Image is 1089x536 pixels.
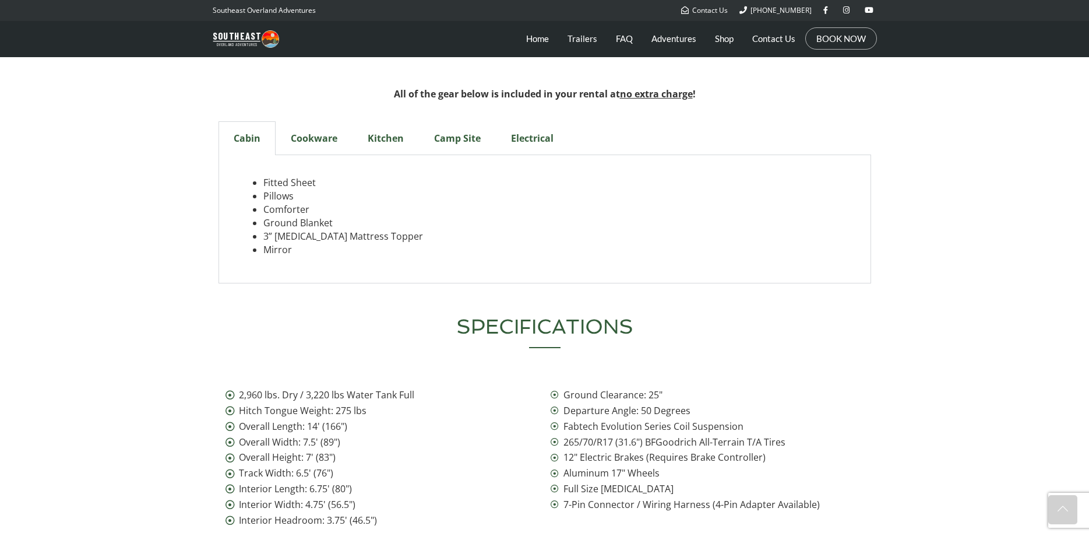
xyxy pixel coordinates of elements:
div: Kitchen [353,121,419,155]
span: Overall Height: 7' (83") [236,451,336,464]
span: Interior Width: 4.75' (56.5") [236,498,355,512]
strong: All of the gear below is included in your rental at ! [394,87,696,100]
li: Mirror [263,243,850,257]
span: Interior Length: 6.75' (80") [236,482,352,496]
a: Contact Us [752,24,795,53]
span: 265/70/R17 (31.6") BFGoodrich All-Terrain T/A Tires [561,436,785,449]
a: Shop [715,24,734,53]
div: Cabin [218,121,276,155]
span: Full Size [MEDICAL_DATA] [561,482,674,496]
span: Contact Us [692,5,728,15]
span: Track Width: 6.5' (76") [236,467,333,480]
li: Fitted Sheet [263,176,850,190]
span: Departure Angle: 50 Degrees [561,404,690,418]
a: Home [526,24,549,53]
span: Overall Width: 7.5' (89") [236,436,340,449]
span: no extra charge [620,87,693,100]
li: Comforter [263,203,850,216]
a: Trailers [568,24,597,53]
li: 3” [MEDICAL_DATA] Mattress Topper [263,230,850,243]
span: [PHONE_NUMBER] [750,5,812,15]
a: BOOK NOW [816,33,866,44]
h2: SPECIFICATIONS [344,316,746,338]
span: Fabtech Evolution Series Coil Suspension [561,420,743,433]
span: Overall Length: 14' (166") [236,420,347,433]
span: Hitch Tongue Weight: 275 lbs [236,404,366,418]
span: Aluminum 17" Wheels [561,467,660,480]
div: Camp Site [419,121,496,155]
div: Cookware [276,121,353,155]
span: Interior Headroom: 3.75' (46.5") [236,514,377,527]
p: Southeast Overland Adventures [213,3,316,18]
li: Ground Blanket [263,216,850,230]
div: Electrical [496,121,569,155]
a: [PHONE_NUMBER] [739,5,812,15]
a: Contact Us [681,5,728,15]
span: Ground Clearance: 25" [561,388,662,402]
span: 7-Pin Connector / Wiring Harness (4-Pin Adapter Available) [561,498,820,512]
span: 12" Electric Brakes (Requires Brake Controller) [561,451,766,464]
li: Pillows [263,190,850,203]
a: FAQ [616,24,633,53]
img: Southeast Overland Adventures [213,30,279,48]
a: Adventures [651,24,696,53]
span: 2,960 lbs. Dry / 3,220 lbs Water Tank Full [236,388,414,402]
